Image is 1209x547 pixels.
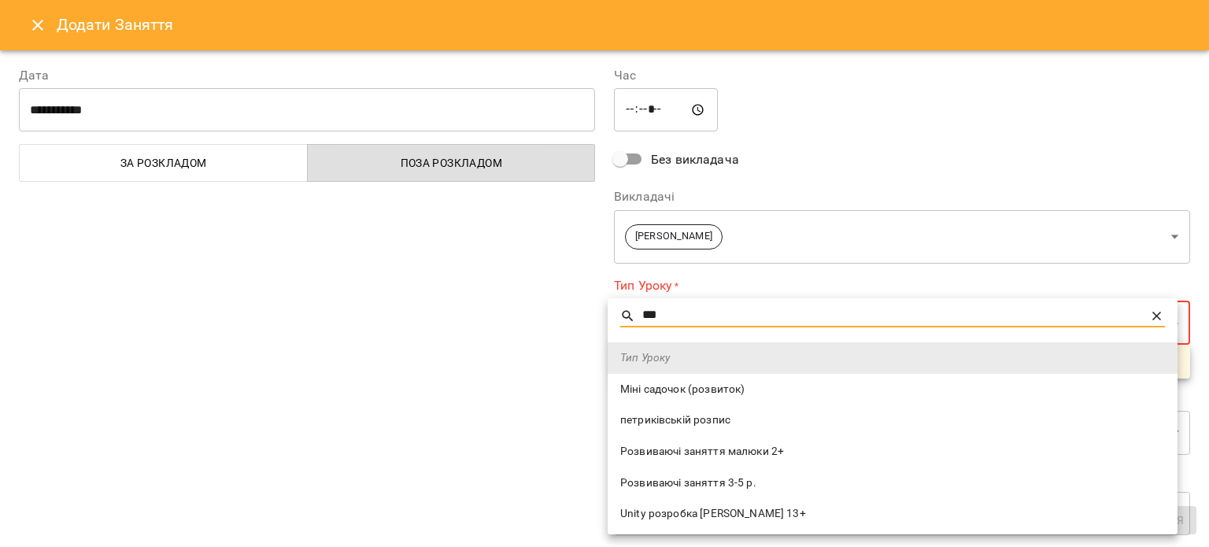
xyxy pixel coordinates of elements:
[620,506,1165,522] span: Unity розробка [PERSON_NAME] 13+
[620,412,1165,428] span: петриківській розпис
[620,475,1165,491] span: Розвиваючі заняття 3-5 р.
[620,444,1165,460] span: Розвиваючі заняття малюки 2+
[620,350,1165,366] span: Тип Уроку
[620,382,1165,397] span: Міні садочок (розвиток)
